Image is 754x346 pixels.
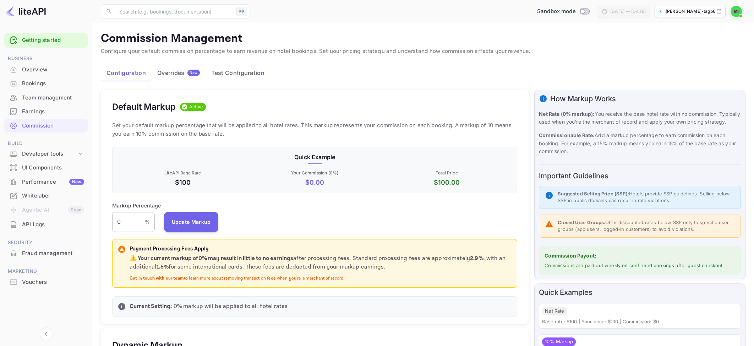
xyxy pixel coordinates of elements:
h6: Important Guidelines [539,172,741,180]
button: Collapse navigation [40,328,53,340]
p: $100 [118,178,247,187]
img: LiteAPI logo [6,6,46,17]
p: i [121,303,122,310]
p: Commissions are paid out weekly on confirmed bookings after guest checkout. [545,262,735,269]
a: Whitelabel [4,189,88,202]
a: Bookings [4,77,88,90]
button: Test Configuration [206,64,270,81]
a: PerformanceNew [4,175,88,188]
div: Whitelabel [22,192,84,200]
strong: ⚠️ Your current markup of 0 % may result in little to no earnings [130,255,293,262]
p: $ 0.00 [250,178,379,187]
div: Bookings [22,80,84,88]
p: [PERSON_NAME]-tagb6.n... [666,8,715,15]
div: Fraud management [22,249,84,258]
strong: Net Rate (0% markup): [539,111,595,117]
span: Business [4,55,88,63]
p: % [145,218,150,226]
p: Commission Management [101,32,745,46]
div: Commission [4,119,88,133]
a: Getting started [22,36,84,44]
div: Commission [22,122,84,130]
div: Vouchers [4,275,88,289]
div: Performance [22,178,84,186]
p: LiteAPI Base Rate [118,170,247,176]
strong: Get in touch with our team [130,276,184,281]
a: Fraud management [4,247,88,260]
button: Update Markup [164,212,219,232]
span: Build [4,140,88,147]
div: Overrides [157,69,200,76]
div: Developer tools [4,148,88,160]
p: You receive the base hotel rate with no commission. Typically used when you're the merchant of re... [539,110,741,126]
p: Add a markup percentage to earn commission on each booking. For example, a 15% markup means you e... [539,131,741,155]
strong: 1.5% [157,263,169,271]
strong: Current Setting: [130,303,172,310]
p: Quick Example [118,153,511,161]
div: ⌘K [236,7,247,16]
div: New [69,179,84,185]
strong: Commission Payout: [545,253,596,259]
p: ⚠ [120,246,124,253]
strong: 2.9% [470,255,483,262]
div: PerformanceNew [4,175,88,189]
div: Earnings [4,105,88,119]
span: Active [186,103,206,110]
div: Developer tools [22,150,77,158]
span: Net Rate [542,308,567,315]
button: Configuration [101,64,152,81]
span: Security [4,239,88,247]
p: Base rate: $100 | Your price: $100 | Commission: $0 [542,318,738,325]
p: Configure your default commission percentage to earn revenue on hotel bookings. Set your pricing ... [101,47,745,56]
h6: Quick Examples [539,288,741,297]
div: Team management [22,94,84,102]
p: Offer discounted rates below SSP only to specific user groups (app users, logged-in customers) to... [558,219,735,233]
span: Sandbox mode [537,7,576,16]
a: Commission [4,119,88,132]
div: [DATE] — [DATE] [610,8,646,15]
div: Earnings [22,108,84,116]
div: Switch to Production mode [534,7,592,16]
div: Getting started [4,33,88,48]
p: Hotels provide SSP guidelines. Selling below SSP in public domains can result in rate violations. [558,190,735,204]
p: 0 % markup will be applied to all hotel rates [130,302,511,311]
a: UI Components [4,161,88,174]
h6: How Markup Works [539,94,741,103]
div: UI Components [4,161,88,175]
a: Vouchers [4,275,88,288]
div: Fraud management [4,247,88,260]
p: Markup Percentage [112,202,161,209]
strong: Suggested Selling Price (SSP): [558,191,629,196]
p: to learn more about removing transaction fees when you're a merchant of record. [130,276,511,282]
div: Vouchers [22,278,84,286]
div: Team management [4,91,88,105]
a: Earnings [4,105,88,118]
div: Whitelabel [4,189,88,203]
a: Team management [4,91,88,104]
div: Overview [22,66,84,74]
strong: Closed User Groups: [558,220,605,225]
span: New [187,70,200,75]
strong: Commissionable Rate: [539,132,595,138]
img: mohamed ismail [731,6,742,17]
p: Set your default markup percentage that will be applied to all hotel rates. This markup represent... [112,121,517,138]
div: UI Components [22,164,84,172]
input: 0 [112,212,145,232]
p: Your Commission ( 0 %) [250,170,379,176]
a: API Logs [4,218,88,231]
h5: Default Markup [112,101,176,113]
input: Search (e.g. bookings, documentation) [115,4,234,18]
p: after processing fees. Standard processing fees are approximately , with an additional for some i... [130,254,511,271]
span: 10% Markup [542,338,576,345]
p: Total Price [382,170,512,176]
div: API Logs [22,221,84,229]
span: Marketing [4,267,88,275]
a: Overview [4,63,88,76]
p: Payment Processing Fees Apply [130,245,511,253]
p: $ 100.00 [382,178,512,187]
div: Overview [4,63,88,77]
